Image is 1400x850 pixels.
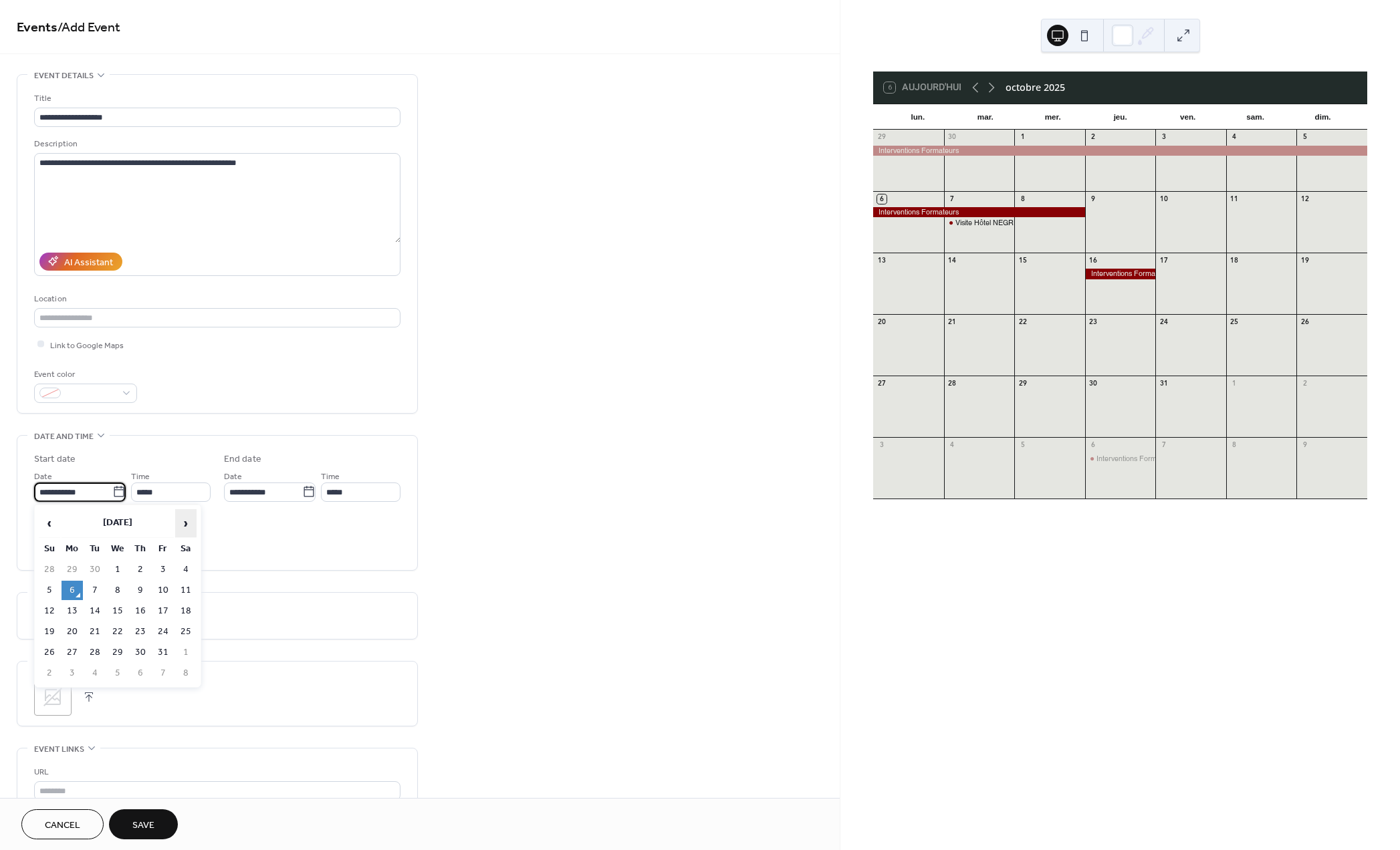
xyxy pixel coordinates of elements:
[1088,133,1098,142] div: 2
[1230,256,1239,265] div: 18
[884,104,951,130] div: lun.
[947,256,957,265] div: 14
[224,469,242,483] span: Date
[62,560,83,579] td: 29
[152,539,174,559] th: Fr
[175,581,197,600] td: 11
[152,643,174,662] td: 31
[107,581,128,600] td: 8
[1159,441,1169,450] div: 7
[1085,269,1156,279] div: Interventions Formateurs
[34,765,398,779] div: URL
[39,643,60,662] td: 26
[877,133,887,142] div: 29
[1230,194,1239,204] div: 11
[1159,133,1169,142] div: 3
[152,622,174,642] td: 24
[176,510,196,537] span: ›
[39,253,122,271] button: AI Assistant
[947,194,957,204] div: 7
[130,622,151,642] td: 23
[1300,194,1310,204] div: 12
[34,292,398,306] div: Location
[1088,194,1098,204] div: 9
[107,664,128,683] td: 5
[34,452,76,466] div: Start date
[45,819,80,833] span: Cancel
[175,643,197,662] td: 1
[1088,317,1098,327] div: 23
[21,809,104,839] button: Cancel
[84,601,106,621] td: 14
[39,601,60,621] td: 12
[1300,441,1310,450] div: 9
[107,560,128,579] td: 1
[1230,441,1239,450] div: 8
[873,146,1367,156] div: Interventions Formateurs
[130,539,151,559] th: Th
[955,218,1034,228] div: Visite Hôtel NEGRESCO
[109,809,178,839] button: Save
[944,218,1015,228] div: Visite Hôtel NEGRESCO
[947,441,957,450] div: 4
[17,15,57,41] a: Events
[39,581,60,600] td: 5
[877,194,887,204] div: 6
[175,539,197,559] th: Sa
[1230,133,1239,142] div: 4
[877,317,887,327] div: 20
[39,539,60,559] th: Su
[877,441,887,450] div: 3
[34,742,84,756] span: Event links
[1154,104,1221,130] div: ven.
[1085,454,1156,464] div: Interventions Formateurs
[50,338,124,352] span: Link to Google Maps
[175,560,197,579] td: 4
[1018,133,1028,142] div: 1
[39,664,60,683] td: 2
[1300,379,1310,388] div: 2
[84,664,106,683] td: 4
[39,622,60,642] td: 19
[947,317,957,327] div: 21
[130,643,151,662] td: 30
[1221,104,1289,130] div: sam.
[1086,104,1154,130] div: jeu.
[1088,379,1098,388] div: 30
[1018,194,1028,204] div: 8
[1159,317,1169,327] div: 24
[1018,256,1028,265] div: 15
[62,664,83,683] td: 3
[84,539,106,559] th: Tu
[107,622,128,642] td: 22
[84,622,106,642] td: 21
[947,379,957,388] div: 28
[62,509,174,538] th: [DATE]
[62,622,83,642] td: 20
[130,664,151,683] td: 6
[84,581,106,600] td: 7
[34,430,94,444] span: Date and time
[1300,317,1310,327] div: 26
[1300,256,1310,265] div: 19
[84,643,106,662] td: 28
[175,622,197,642] td: 25
[1088,256,1098,265] div: 16
[84,560,106,579] td: 30
[130,581,151,600] td: 9
[152,581,174,600] td: 10
[1006,80,1065,95] div: octobre 2025
[873,207,1085,217] div: Interventions Formateurs
[132,819,154,833] span: Save
[1019,104,1086,130] div: mer.
[34,69,94,83] span: Event details
[1159,194,1169,204] div: 10
[131,469,150,483] span: Time
[175,664,197,683] td: 8
[62,601,83,621] td: 13
[34,137,398,151] div: Description
[1096,454,1177,464] div: Interventions Formateurs
[152,601,174,621] td: 17
[107,643,128,662] td: 29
